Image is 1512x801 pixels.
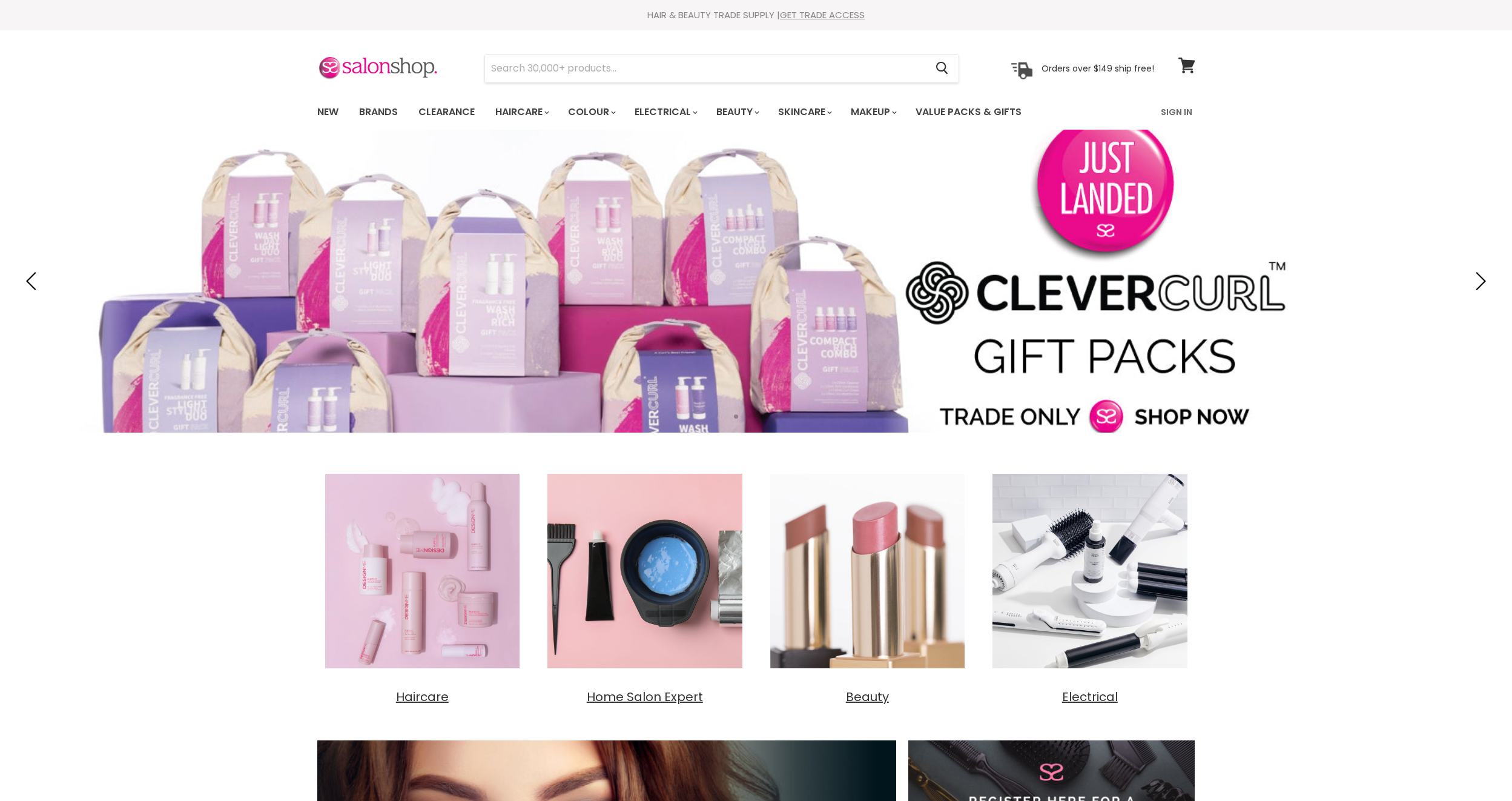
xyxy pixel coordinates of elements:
button: Next [1467,269,1491,293]
span: Home Salon Expert [587,688,703,705]
span: Electrical [1062,688,1118,705]
a: Haircare Haircare [317,466,528,705]
img: Beauty [762,466,973,677]
p: Orders over $149 ship free! [1042,62,1154,73]
form: Product [484,54,959,83]
a: Beauty Beauty [762,466,973,705]
a: Electrical Electrical [985,466,1195,705]
a: Skincare [769,99,839,125]
img: Haircare [317,466,528,677]
ul: Main menu [308,95,1092,130]
a: Clearance [409,99,484,125]
button: Search [926,55,959,82]
a: Sign In [1154,99,1200,125]
span: Beauty [846,688,889,705]
span: Haircare [396,688,449,705]
div: HAIR & BEAUTY TRADE SUPPLY | [302,9,1210,21]
a: GET TRADE ACCESS [780,8,865,21]
li: Page dot 1 [734,414,738,419]
input: Search [485,55,926,82]
a: Makeup [842,99,904,125]
iframe: Gorgias live chat messenger [1451,744,1500,789]
li: Page dot 2 [747,414,751,419]
a: Home Salon Expert Home Salon Expert [540,466,750,705]
button: Previous [21,269,45,293]
a: Haircare [486,99,556,125]
a: Brands [350,99,407,125]
a: Beauty [707,99,767,125]
img: Electrical [985,466,1195,677]
img: Home Salon Expert [540,466,750,677]
a: Electrical [626,99,705,125]
a: New [308,99,348,125]
a: Colour [559,99,623,125]
nav: Main [302,95,1210,130]
a: Value Packs & Gifts [906,99,1031,125]
li: Page dot 3 [761,414,765,419]
li: Page dot 4 [774,414,778,419]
